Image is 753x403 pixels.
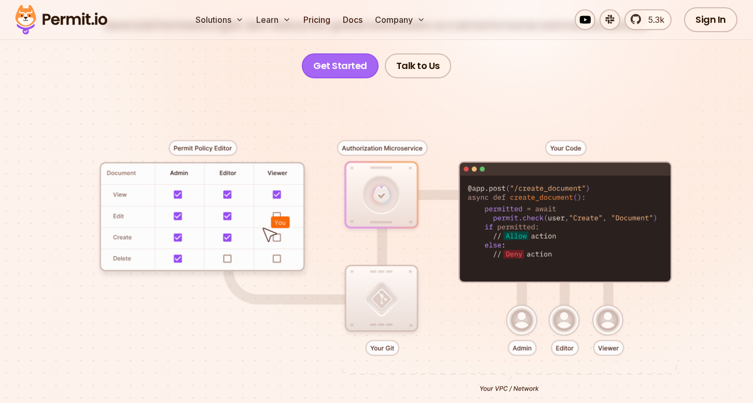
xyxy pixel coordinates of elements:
span: 5.3k [642,13,664,26]
a: Sign In [684,7,737,32]
img: Permit logo [10,2,112,37]
button: Solutions [191,9,248,30]
a: Docs [339,9,367,30]
a: Talk to Us [385,53,451,78]
a: Pricing [299,9,334,30]
a: 5.3k [624,9,672,30]
button: Company [371,9,429,30]
a: Get Started [302,53,379,78]
button: Learn [252,9,295,30]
